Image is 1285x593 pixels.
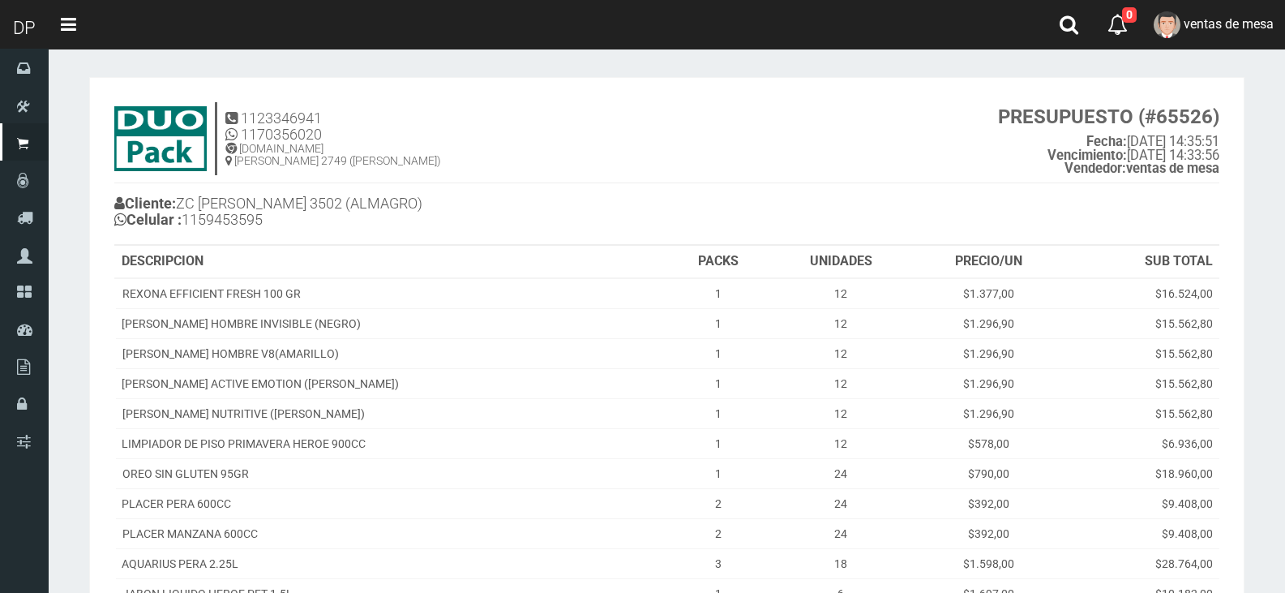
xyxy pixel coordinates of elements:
[1065,428,1219,458] td: $6.936,00
[912,338,1064,368] td: $1.296,90
[667,398,769,428] td: 1
[1122,7,1137,23] span: 0
[912,368,1064,398] td: $1.296,90
[115,398,667,428] td: [PERSON_NAME] NUTRITIVE ([PERSON_NAME])
[667,548,769,578] td: 3
[1064,161,1219,176] b: ventas de mesa
[1184,16,1274,32] span: ventas de mesa
[667,488,769,518] td: 2
[1065,368,1219,398] td: $15.562,80
[769,368,913,398] td: 12
[115,518,667,548] td: PLACER MANZANA 600CC
[912,398,1064,428] td: $1.296,90
[769,548,913,578] td: 18
[912,518,1064,548] td: $392,00
[769,518,913,548] td: 24
[769,428,913,458] td: 12
[912,308,1064,338] td: $1.296,90
[115,548,667,578] td: AQUARIUS PERA 2.25L
[1065,518,1219,548] td: $9.408,00
[912,458,1064,488] td: $790,00
[1065,488,1219,518] td: $9.408,00
[912,488,1064,518] td: $392,00
[1065,246,1219,278] th: SUB TOTAL
[225,143,441,168] h5: [DOMAIN_NAME] [PERSON_NAME] 2749 ([PERSON_NAME])
[667,518,769,548] td: 2
[912,548,1064,578] td: $1.598,00
[1065,458,1219,488] td: $18.960,00
[225,110,441,143] h4: 1123346941 1170356020
[115,338,667,368] td: [PERSON_NAME] HOMBRE V8(AMARILLO)
[115,368,667,398] td: [PERSON_NAME] ACTIVE EMOTION ([PERSON_NAME])
[115,458,667,488] td: OREO SIN GLUTEN 95GR
[667,246,769,278] th: PACKS
[115,278,667,309] td: REXONA EFFICIENT FRESH 100 GR
[769,458,913,488] td: 24
[114,195,176,212] b: Cliente:
[1065,278,1219,309] td: $16.524,00
[769,338,913,368] td: 12
[998,106,1219,176] small: [DATE] 14:35:51 [DATE] 14:33:56
[1065,548,1219,578] td: $28.764,00
[1065,338,1219,368] td: $15.562,80
[114,191,667,236] h4: ZC [PERSON_NAME] 3502 (ALMAGRO) 1159453595
[115,488,667,518] td: PLACER PERA 600CC
[1047,148,1127,163] strong: Vencimiento:
[769,398,913,428] td: 12
[912,428,1064,458] td: $578,00
[769,488,913,518] td: 24
[667,428,769,458] td: 1
[1064,161,1126,176] strong: Vendedor:
[115,246,667,278] th: DESCRIPCION
[667,278,769,309] td: 1
[667,458,769,488] td: 1
[1065,308,1219,338] td: $15.562,80
[998,105,1219,128] strong: PRESUPUESTO (#65526)
[769,246,913,278] th: UNIDADES
[769,278,913,309] td: 12
[1154,11,1180,38] img: User Image
[912,246,1064,278] th: PRECIO/UN
[115,308,667,338] td: [PERSON_NAME] HOMBRE INVISIBLE (NEGRO)
[667,338,769,368] td: 1
[769,308,913,338] td: 12
[1086,134,1127,149] strong: Fecha:
[667,368,769,398] td: 1
[114,211,182,228] b: Celular :
[114,106,207,171] img: 9k=
[667,308,769,338] td: 1
[1065,398,1219,428] td: $15.562,80
[115,428,667,458] td: LIMPIADOR DE PISO PRIMAVERA HEROE 900CC
[912,278,1064,309] td: $1.377,00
